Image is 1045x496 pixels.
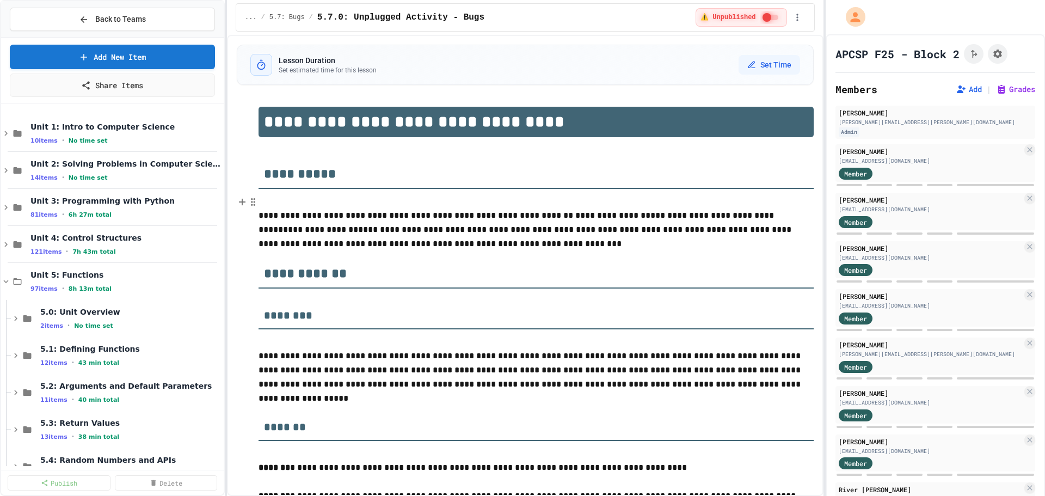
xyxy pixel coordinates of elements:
[40,381,222,391] span: 5.2: Arguments and Default Parameters
[269,13,305,22] span: 5.7: Bugs
[309,13,313,22] span: /
[279,66,377,75] p: Set estimated time for this lesson
[69,285,112,292] span: 8h 13m total
[78,396,119,403] span: 40 min total
[62,136,64,145] span: •
[279,55,377,66] h3: Lesson Duration
[700,13,756,22] span: ⚠️ Unpublished
[40,322,63,329] span: 2 items
[839,127,859,137] div: Admin
[844,217,867,227] span: Member
[40,344,222,354] span: 5.1: Defining Functions
[844,362,867,372] span: Member
[839,146,1022,156] div: [PERSON_NAME]
[40,433,67,440] span: 13 items
[62,210,64,219] span: •
[30,233,222,243] span: Unit 4: Control Structures
[95,14,146,25] span: Back to Teams
[839,302,1022,310] div: [EMAIL_ADDRESS][DOMAIN_NAME]
[62,284,64,293] span: •
[844,458,867,468] span: Member
[69,211,112,218] span: 6h 27m total
[956,84,982,95] button: Add
[245,13,257,22] span: ...
[69,174,108,181] span: No time set
[955,405,1034,451] iframe: chat widget
[839,157,1022,165] div: [EMAIL_ADDRESS][DOMAIN_NAME]
[844,314,867,323] span: Member
[72,432,74,441] span: •
[40,307,222,317] span: 5.0: Unit Overview
[839,437,1022,446] div: [PERSON_NAME]
[72,395,74,404] span: •
[839,399,1022,407] div: [EMAIL_ADDRESS][DOMAIN_NAME]
[69,137,108,144] span: No time set
[10,45,215,69] a: Add New Item
[30,137,58,144] span: 10 items
[40,418,222,428] span: 5.3: Return Values
[986,83,992,96] span: |
[834,4,868,29] div: My Account
[30,196,222,206] span: Unit 3: Programming with Python
[62,173,64,182] span: •
[261,13,265,22] span: /
[72,358,74,367] span: •
[839,195,1022,205] div: [PERSON_NAME]
[844,169,867,179] span: Member
[78,433,119,440] span: 38 min total
[839,205,1022,213] div: [EMAIL_ADDRESS][DOMAIN_NAME]
[839,108,1032,118] div: [PERSON_NAME]
[835,46,960,62] h1: APCSP F25 - Block 2
[10,74,215,97] a: Share Items
[10,8,215,31] button: Back to Teams
[8,475,110,491] a: Publish
[115,475,218,491] a: Delete
[30,285,58,292] span: 97 items
[739,55,800,75] button: Set Time
[839,243,1022,253] div: [PERSON_NAME]
[964,44,983,64] button: Click to see fork details
[74,322,113,329] span: No time set
[40,396,67,403] span: 11 items
[839,485,1022,494] div: River [PERSON_NAME]
[72,248,115,255] span: 7h 43m total
[839,447,1022,455] div: [EMAIL_ADDRESS][DOMAIN_NAME]
[30,159,222,169] span: Unit 2: Solving Problems in Computer Science
[30,248,62,255] span: 121 items
[40,455,222,465] span: 5.4: Random Numbers and APIs
[839,340,1022,350] div: [PERSON_NAME]
[839,388,1022,398] div: [PERSON_NAME]
[66,247,68,256] span: •
[999,452,1034,485] iframe: chat widget
[67,321,70,330] span: •
[835,82,877,97] h2: Members
[988,44,1007,64] button: Assignment Settings
[78,359,119,366] span: 43 min total
[696,8,787,27] div: ⚠️ Students cannot see this content! Click the toggle to publish it and make it visible to your c...
[317,11,484,24] span: 5.7.0: Unplugged Activity - Bugs
[40,359,67,366] span: 12 items
[996,84,1035,95] button: Grades
[839,291,1022,301] div: [PERSON_NAME]
[839,350,1022,358] div: [PERSON_NAME][EMAIL_ADDRESS][PERSON_NAME][DOMAIN_NAME]
[30,122,222,132] span: Unit 1: Intro to Computer Science
[839,254,1022,262] div: [EMAIL_ADDRESS][DOMAIN_NAME]
[30,174,58,181] span: 14 items
[30,211,58,218] span: 81 items
[844,411,867,420] span: Member
[844,265,867,275] span: Member
[839,118,1032,126] div: [PERSON_NAME][EMAIL_ADDRESS][PERSON_NAME][DOMAIN_NAME]
[30,270,222,280] span: Unit 5: Functions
